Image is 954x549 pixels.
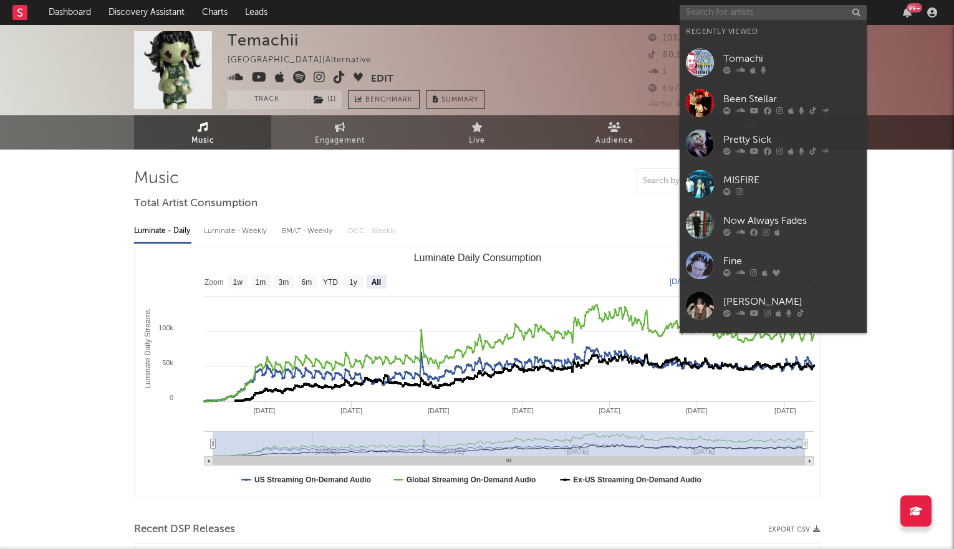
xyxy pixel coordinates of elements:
[134,522,235,537] span: Recent DSP Releases
[723,92,860,107] div: Been Stellar
[302,278,312,287] text: 6m
[680,204,867,245] a: Now Always Fades
[158,324,173,332] text: 100k
[323,278,338,287] text: YTD
[648,34,696,42] span: 103,740
[648,51,692,59] span: 80,100
[903,7,912,17] button: 99+
[723,213,860,228] div: Now Always Fades
[637,176,768,186] input: Search by song name or URL
[348,90,420,109] a: Benchmark
[648,100,721,108] span: Jump Score: 81.6
[306,90,342,109] button: (1)
[648,85,773,93] span: 697,377 Monthly Listeners
[768,526,820,533] button: Export CSV
[426,90,485,109] button: Summary
[254,407,276,414] text: [DATE]
[256,278,266,287] text: 1m
[134,196,258,211] span: Total Artist Consumption
[723,51,860,66] div: Tomachi
[680,245,867,285] a: Fine
[907,3,922,12] div: 99 +
[407,475,536,484] text: Global Streaming On-Demand Audio
[408,115,546,150] a: Live
[686,407,708,414] text: [DATE]
[228,53,385,68] div: [GEOGRAPHIC_DATA] | Alternative
[573,475,701,484] text: Ex-US Streaming On-Demand Audio
[774,407,796,414] text: [DATE]
[546,115,683,150] a: Audience
[228,31,299,49] div: Temachii
[680,5,867,21] input: Search for artists
[680,123,867,164] a: Pretty Sick
[315,133,365,148] span: Engagement
[134,115,271,150] a: Music
[205,278,224,287] text: Zoom
[349,278,357,287] text: 1y
[365,93,413,108] span: Benchmark
[723,132,860,147] div: Pretty Sick
[723,294,860,309] div: [PERSON_NAME]
[686,24,860,39] div: Recently Viewed
[512,407,534,414] text: [DATE]
[340,407,362,414] text: [DATE]
[414,252,542,263] text: Luminate Daily Consumption
[371,71,393,87] button: Edit
[469,133,485,148] span: Live
[723,173,860,188] div: MISFIRE
[680,83,867,123] a: Been Stellar
[670,277,693,286] text: [DATE]
[441,97,478,103] span: Summary
[191,133,214,148] span: Music
[233,278,243,287] text: 1w
[680,42,867,83] a: Tomachi
[254,475,371,484] text: US Streaming On-Demand Audio
[428,407,450,414] text: [DATE]
[143,309,152,388] text: Luminate Daily Streams
[282,221,335,242] div: BMAT - Weekly
[279,278,289,287] text: 3m
[306,90,342,109] span: ( 1 )
[680,285,867,326] a: [PERSON_NAME]
[595,133,634,148] span: Audience
[228,90,306,109] button: Track
[170,394,173,401] text: 0
[162,359,173,366] text: 50k
[723,254,860,269] div: Fine
[204,221,269,242] div: Luminate - Weekly
[680,326,867,366] a: [PERSON_NAME]
[372,278,381,287] text: All
[134,221,191,242] div: Luminate - Daily
[680,164,867,204] a: MISFIRE
[599,407,620,414] text: [DATE]
[135,247,820,497] svg: Luminate Daily Consumption
[271,115,408,150] a: Engagement
[648,68,667,76] span: 1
